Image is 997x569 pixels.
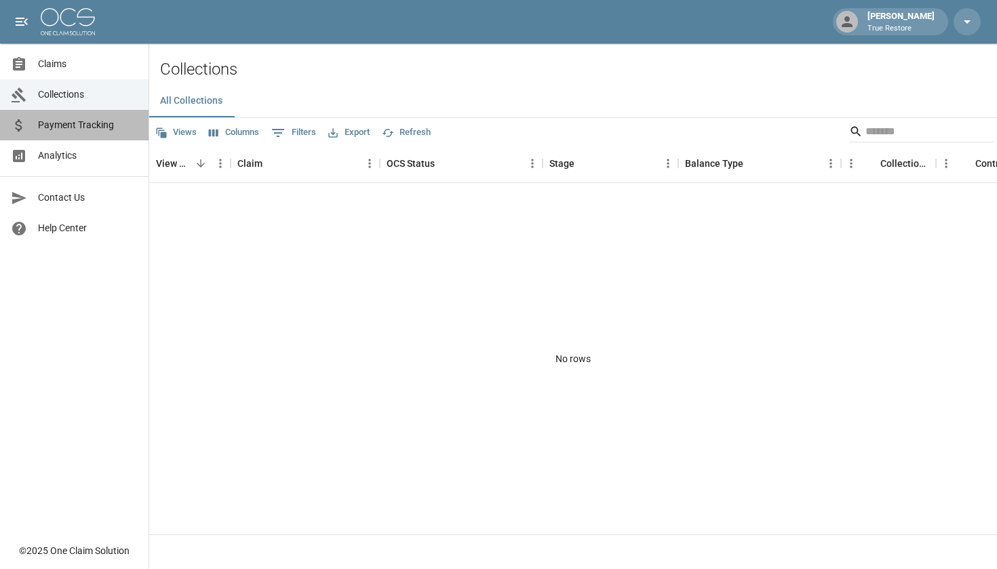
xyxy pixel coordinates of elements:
span: Help Center [38,221,138,235]
div: OCS Status [387,144,435,182]
span: Collections [38,87,138,102]
span: Payment Tracking [38,118,138,132]
button: open drawer [8,8,35,35]
button: Menu [841,153,861,174]
div: Balance Type [685,144,743,182]
button: Menu [658,153,678,174]
div: Search [849,121,994,145]
button: Select columns [206,122,262,143]
div: dynamic tabs [149,85,997,117]
button: All Collections [149,85,233,117]
button: Sort [435,154,454,173]
button: Views [152,122,200,143]
p: True Restore [867,23,935,35]
div: Stage [543,144,678,182]
div: © 2025 One Claim Solution [19,544,130,557]
div: Collections Fee [880,144,929,182]
span: Contact Us [38,191,138,205]
div: Stage [549,144,574,182]
button: Sort [191,154,210,173]
button: Menu [821,153,841,174]
button: Sort [861,154,880,173]
button: Sort [956,154,975,173]
div: View Collection [149,144,231,182]
button: Menu [359,153,380,174]
button: Sort [743,154,762,173]
div: Claim [237,144,262,182]
button: Export [325,122,373,143]
button: Sort [262,154,281,173]
div: Balance Type [678,144,841,182]
div: Collections Fee [841,144,936,182]
h2: Collections [160,60,997,79]
div: [PERSON_NAME] [862,9,940,34]
div: No rows [149,183,997,534]
button: Sort [574,154,593,173]
button: Menu [522,153,543,174]
button: Refresh [378,122,434,143]
button: Menu [210,153,231,174]
button: Menu [936,153,956,174]
img: ocs-logo-white-transparent.png [41,8,95,35]
div: View Collection [156,144,191,182]
div: Claim [231,144,380,182]
span: Analytics [38,149,138,163]
button: Show filters [268,122,319,144]
span: Claims [38,57,138,71]
div: OCS Status [380,144,543,182]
